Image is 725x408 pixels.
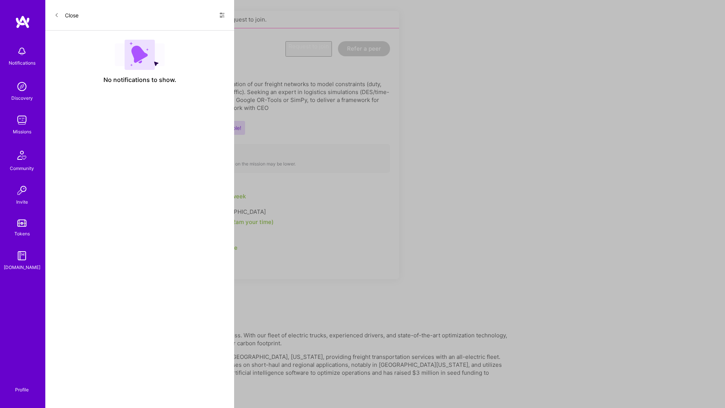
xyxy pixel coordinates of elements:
[4,263,40,271] div: [DOMAIN_NAME]
[14,183,29,198] img: Invite
[11,94,33,102] div: Discovery
[14,44,29,59] img: bell
[14,248,29,263] img: guide book
[13,146,31,164] img: Community
[17,219,26,227] img: tokens
[16,198,28,206] div: Invite
[15,386,29,393] div: Profile
[103,76,176,84] span: No notifications to show.
[54,9,79,21] button: Close
[10,164,34,172] div: Community
[9,59,35,67] div: Notifications
[14,79,29,94] img: discovery
[13,128,31,136] div: Missions
[12,378,31,393] a: Profile
[115,40,165,70] img: empty
[14,113,29,128] img: teamwork
[14,230,30,238] div: Tokens
[15,15,30,29] img: logo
